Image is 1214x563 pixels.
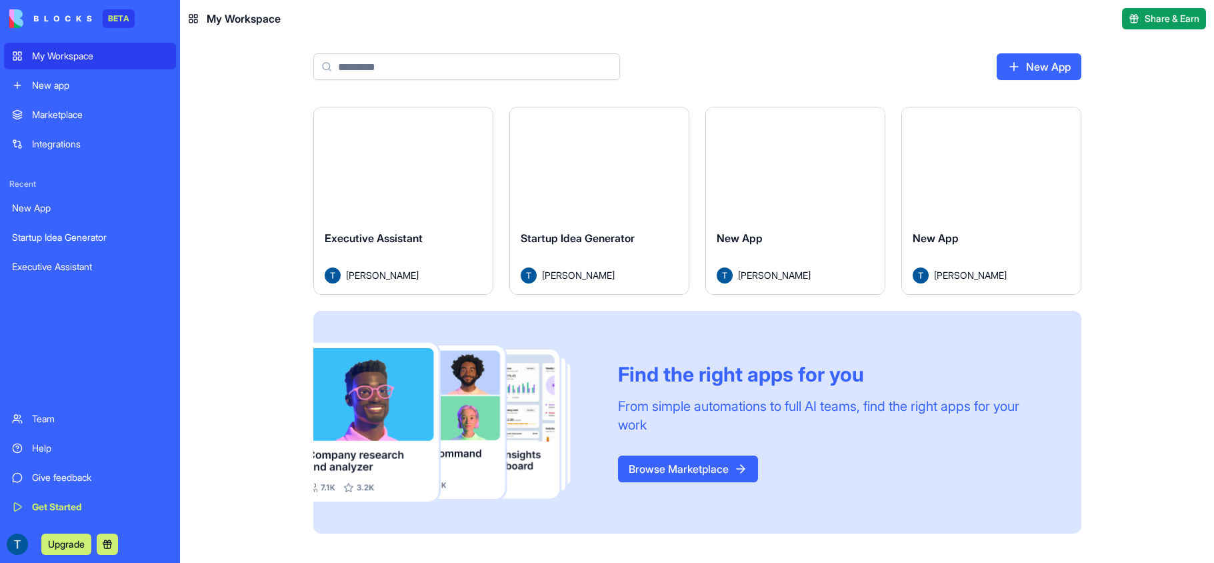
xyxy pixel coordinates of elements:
[207,11,281,27] span: My Workspace
[4,253,176,280] a: Executive Assistant
[901,107,1081,295] a: New AppAvatar[PERSON_NAME]
[738,268,811,282] span: [PERSON_NAME]
[521,267,537,284] img: Avatar
[103,9,135,28] div: BETA
[1145,12,1199,25] span: Share & Earn
[346,268,419,282] span: [PERSON_NAME]
[4,195,176,221] a: New App
[12,201,168,215] div: New App
[41,534,91,555] button: Upgrade
[32,412,168,426] div: Team
[32,49,168,63] div: My Workspace
[32,442,168,455] div: Help
[12,260,168,273] div: Executive Assistant
[313,107,493,295] a: Executive AssistantAvatar[PERSON_NAME]
[618,362,1049,386] div: Find the right apps for you
[32,500,168,514] div: Get Started
[7,534,28,555] img: ACg8ocI78nP_w866sDBFFHxnRnBL6-zh8GfiopHMgZRr8okL_WAsQdY=s96-c
[32,79,168,92] div: New app
[618,397,1049,434] div: From simple automations to full AI teams, find the right apps for your work
[618,456,758,482] a: Browse Marketplace
[9,9,92,28] img: logo
[717,267,733,284] img: Avatar
[32,137,168,151] div: Integrations
[4,101,176,128] a: Marketplace
[41,537,91,550] a: Upgrade
[4,131,176,157] a: Integrations
[1122,8,1206,29] button: Share & Earn
[4,179,176,189] span: Recent
[913,267,929,284] img: Avatar
[542,268,615,282] span: [PERSON_NAME]
[4,464,176,491] a: Give feedback
[325,231,423,245] span: Executive Assistant
[4,406,176,432] a: Team
[313,343,597,502] img: Frame_181_egmpey.png
[913,231,959,245] span: New App
[521,231,635,245] span: Startup Idea Generator
[32,108,168,121] div: Marketplace
[12,231,168,244] div: Startup Idea Generator
[705,107,885,295] a: New AppAvatar[PERSON_NAME]
[4,72,176,99] a: New app
[717,231,763,245] span: New App
[997,53,1081,80] a: New App
[934,268,1007,282] span: [PERSON_NAME]
[509,107,689,295] a: Startup Idea GeneratorAvatar[PERSON_NAME]
[32,471,168,484] div: Give feedback
[4,224,176,251] a: Startup Idea Generator
[4,43,176,69] a: My Workspace
[325,267,341,284] img: Avatar
[9,9,135,28] a: BETA
[4,494,176,520] a: Get Started
[4,435,176,462] a: Help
